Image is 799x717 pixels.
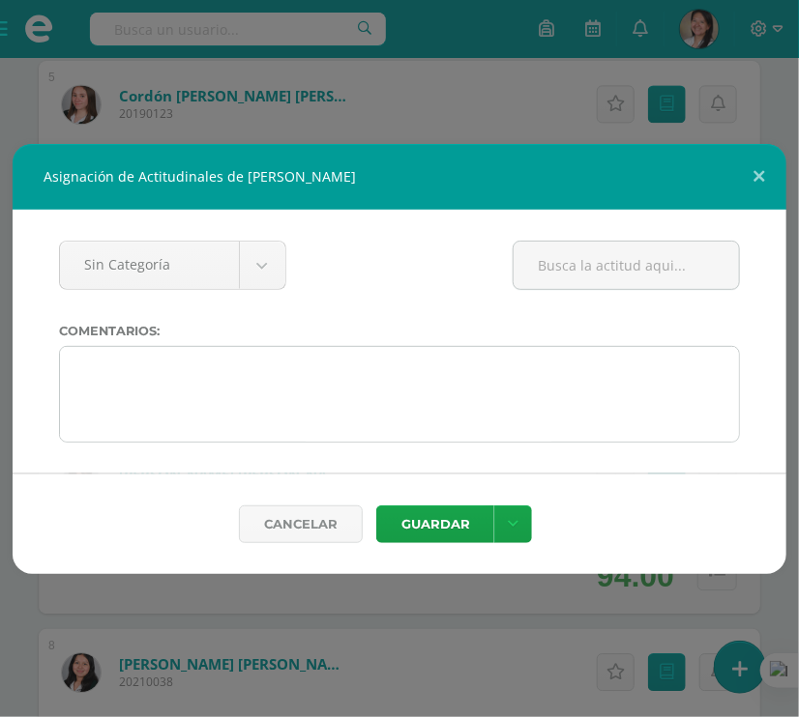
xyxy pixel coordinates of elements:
div: Asignación de Actitudinales de [PERSON_NAME] [13,144,786,210]
a: Cancelar [239,505,363,543]
button: Guardar [376,505,494,543]
input: Busca la actitud aqui... [514,242,739,289]
span: Sin Categoría [84,242,215,287]
label: Comentarios: [59,324,740,338]
a: Sin Categoría [60,242,285,289]
button: Close (Esc) [731,144,786,210]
